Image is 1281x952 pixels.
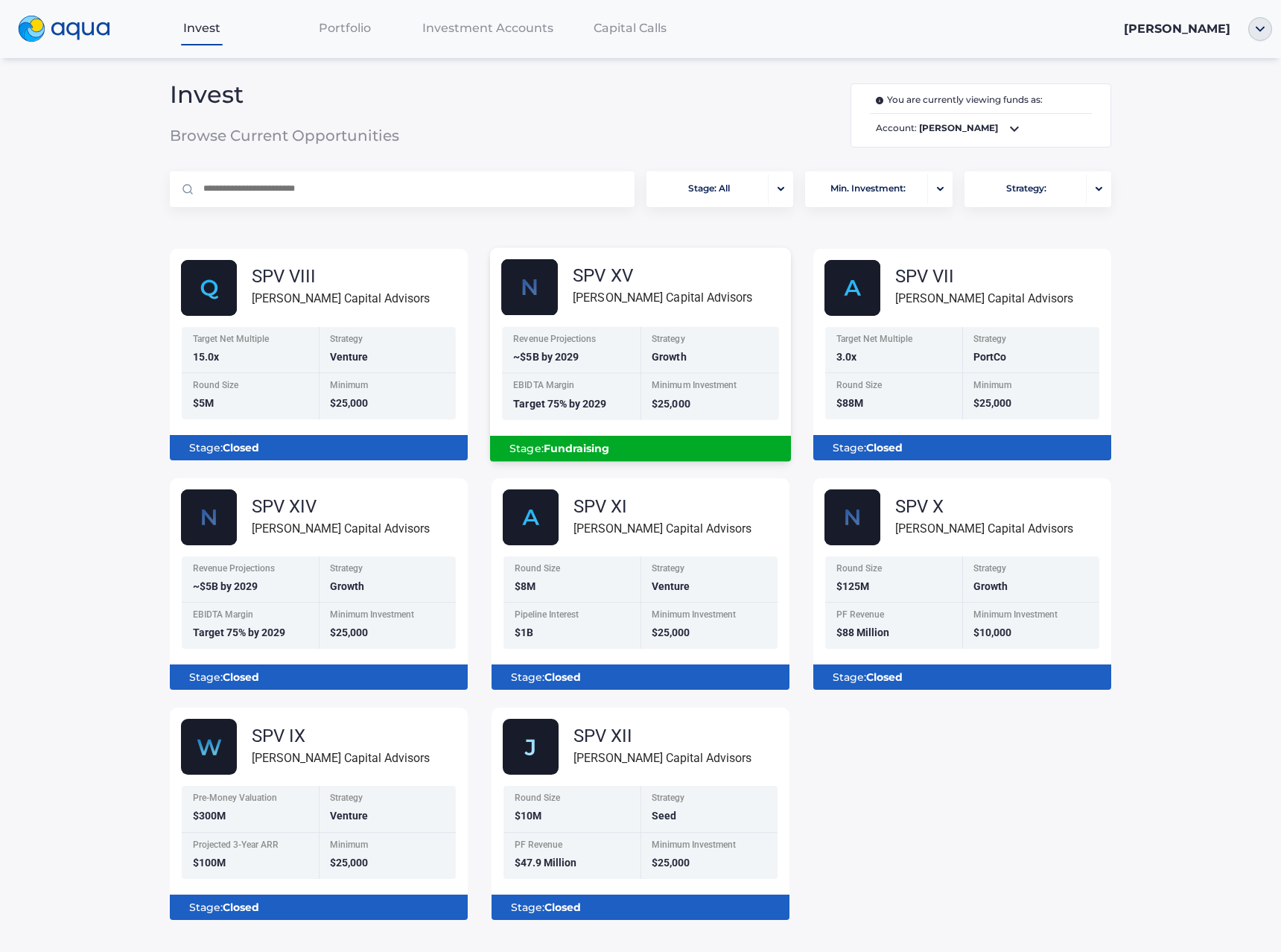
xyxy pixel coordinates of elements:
[973,381,1090,393] div: Minimum
[193,381,310,393] div: Round Size
[573,727,751,745] div: SPV XII
[9,12,131,46] a: logo
[652,857,690,869] span: $25,000
[1124,22,1230,36] span: [PERSON_NAME]
[1248,17,1272,41] img: ellipse
[836,626,889,638] span: $88 Million
[193,793,310,806] div: Pre-Money Valuation
[1006,174,1046,203] span: Strategy:
[503,895,778,920] div: Stage:
[866,670,903,684] b: Closed
[170,128,483,143] span: Browse Current Opportunities
[330,334,447,347] div: Strategy
[870,120,1092,138] span: Account:
[825,664,1099,690] div: Stage:
[515,610,632,623] div: Pipeline Interest
[319,21,371,35] span: Portfolio
[515,580,535,592] span: $8M
[866,441,903,454] b: Closed
[193,397,214,409] span: $5M
[836,397,863,409] span: $88M
[193,610,310,623] div: EBIDTA Margin
[836,334,953,347] div: Target Net Multiple
[652,580,690,592] span: Venture
[573,498,751,515] div: SPV XI
[193,810,226,822] span: $300M
[330,810,368,822] span: Venture
[330,610,447,623] div: Minimum Investment
[573,519,751,538] div: [PERSON_NAME] Capital Advisors
[513,334,632,347] div: Revenue Projections
[252,519,430,538] div: [PERSON_NAME] Capital Advisors
[573,749,751,767] div: [PERSON_NAME] Capital Advisors
[330,397,368,409] span: $25,000
[513,398,606,410] span: Target 75% by 2029
[223,441,259,454] b: Closed
[836,381,953,393] div: Round Size
[836,351,856,363] span: 3.0x
[778,186,784,191] img: portfolio-arrow
[182,664,456,690] div: Stage:
[181,260,237,316] img: Group_48614.svg
[515,793,632,806] div: Round Size
[973,580,1008,592] span: Growth
[895,267,1073,285] div: SPV VII
[652,793,769,806] div: Strategy
[825,435,1099,460] div: Stage:
[193,580,258,592] span: ~$5B by 2029
[330,857,368,869] span: $25,000
[573,267,752,285] div: SPV XV
[973,397,1011,409] span: $25,000
[18,16,110,42] img: logo
[513,381,632,393] div: EBIDTA Margin
[330,793,447,806] div: Strategy
[252,749,430,767] div: [PERSON_NAME] Capital Advisors
[652,626,690,638] span: $25,000
[513,351,579,363] span: ~$5B by 2029
[836,564,953,577] div: Round Size
[836,580,869,592] span: $125M
[193,351,219,363] span: 15.0x
[895,498,1073,515] div: SPV X
[919,122,998,133] b: [PERSON_NAME]
[515,626,533,638] span: $1B
[515,810,541,822] span: $10M
[544,442,610,455] b: Fundraising
[181,719,237,775] img: Group_48608_1.svg
[805,171,952,207] button: Min. Investment:portfolio-arrow
[688,174,730,203] span: Stage: All
[330,351,368,363] span: Venture
[937,186,944,191] img: portfolio-arrow
[1096,186,1102,191] img: portfolio-arrow
[973,334,1090,347] div: Strategy
[652,840,769,853] div: Minimum Investment
[330,381,447,393] div: Minimum
[836,610,953,623] div: PF Revenue
[824,489,880,545] img: Nscale_fund_card.svg
[330,840,447,853] div: Minimum
[182,435,456,460] div: Stage:
[652,381,770,393] div: Minimum Investment
[182,895,456,920] div: Stage:
[652,398,690,410] span: $25,000
[131,13,273,43] a: Invest
[183,21,220,35] span: Invest
[515,857,576,869] span: $47.9 Million
[544,901,581,914] b: Closed
[646,171,793,207] button: Stage: Allportfolio-arrow
[830,174,906,203] span: Min. Investment:
[193,564,310,577] div: Revenue Projections
[330,580,364,592] span: Growth
[193,857,226,869] span: $100M
[502,436,779,461] div: Stage:
[973,610,1090,623] div: Minimum Investment
[824,260,880,316] img: AlphaFund.svg
[503,719,559,775] img: Jukebox.svg
[652,334,770,347] div: Strategy
[503,664,778,690] div: Stage:
[973,564,1090,577] div: Strategy
[652,564,769,577] div: Strategy
[652,351,686,363] span: Growth
[252,267,430,285] div: SPV VIII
